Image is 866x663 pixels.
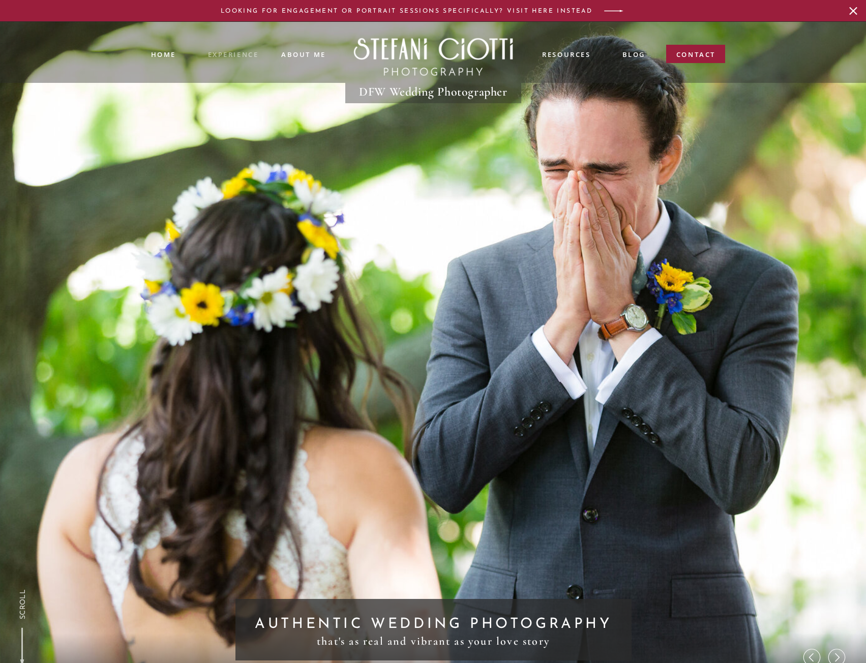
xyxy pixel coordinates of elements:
[16,589,27,619] a: SCROLL
[219,7,594,15] a: LOOKING FOR ENGAGEMENT or PORTRAIT SESSIONS SPECIFICALLY? VISIT HERE INSTEAD
[281,49,326,58] a: ABOUT ME
[622,49,645,61] a: blog
[676,49,716,64] a: contact
[242,613,625,633] h2: AUTHENTIC wedding photography
[349,83,518,101] h1: DFW Wedding Photographer
[208,49,258,57] a: experience
[308,635,559,647] h3: that's as real and vibrant as your love story
[542,49,592,61] a: resources
[151,49,175,59] a: Home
